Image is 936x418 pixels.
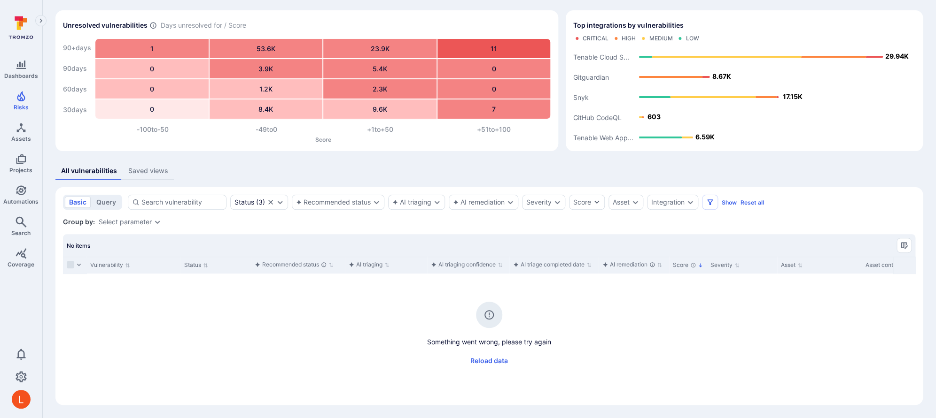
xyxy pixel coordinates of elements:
div: 1 [95,39,209,58]
text: 603 [647,113,661,121]
div: 0 [437,79,551,99]
button: Reset all [741,199,764,206]
button: Sort by Vulnerability [90,261,130,269]
span: Automations [3,198,39,205]
div: 90 days [63,59,91,78]
button: Manage columns [897,238,912,253]
button: Expand dropdown [276,198,284,206]
button: Asset [613,198,630,206]
div: ( 3 ) [234,198,265,206]
div: Asset context [866,261,922,269]
button: Recommended status [296,198,371,206]
text: 6.59K [695,133,715,141]
div: 7 [437,99,551,119]
div: 0 [437,59,551,78]
button: Sort by function(){return k.createElement(dN.A,{direction:"row",alignItems:"center",gap:4},k.crea... [431,261,503,268]
button: Reload data [465,353,514,368]
button: Expand dropdown [632,198,639,206]
button: Sort by function(){return k.createElement(dN.A,{direction:"row",alignItems:"center",gap:4},k.crea... [255,261,334,268]
button: Expand navigation menu [35,15,47,26]
div: 0 [95,99,209,119]
div: High [622,35,636,42]
span: Risks [14,104,29,111]
div: no results [63,274,915,368]
input: Search vulnerability [141,198,222,207]
div: +1 to +50 [323,125,437,134]
img: ACg8ocL1zoaGYHINvVelaXD2wTMKGlaFbOiGNlSQVKsddkbQKplo=s96-c [12,390,31,409]
text: Snyk [573,93,589,101]
div: Critical [583,35,608,42]
div: -49 to 0 [210,125,323,134]
text: Tenable Cloud S... [573,53,629,61]
div: 2.3K [323,79,437,99]
button: Filters [702,195,718,210]
div: 8.4K [210,99,323,119]
button: Score [569,195,605,210]
div: Top integrations by vulnerabilities [566,10,923,151]
span: No items [67,242,90,249]
div: assets tabs [55,162,923,180]
button: Expand dropdown [686,198,694,206]
div: 60 days [63,80,91,99]
div: -100 to -50 [96,125,210,134]
div: 90+ days [63,38,91,57]
div: 1.2K [210,79,323,99]
button: Expand dropdown [154,218,161,226]
text: 8.67K [712,72,731,80]
div: 0 [95,59,209,78]
span: Number of vulnerabilities in status ‘Open’ ‘Triaged’ and ‘In process’ divided by score and scanne... [149,21,157,30]
button: Severity [526,198,552,206]
div: Low [686,35,699,42]
span: Projects [9,167,32,174]
text: Tenable Web App... [573,134,633,142]
button: Expand dropdown [433,198,441,206]
p: Sorted by: Highest first [698,260,703,270]
text: GitHub CodeQL [573,114,622,122]
div: Lukas Šalkauskas [12,390,31,409]
div: 11 [437,39,551,58]
button: Sort by Status [184,261,208,269]
div: All vulnerabilities [61,166,117,175]
button: Expand dropdown [373,198,380,206]
div: AI triaging [349,260,382,269]
button: Sort by function(){return k.createElement(dN.A,{direction:"row",alignItems:"center",gap:4},k.crea... [513,261,592,268]
div: Status [234,198,254,206]
div: Saved views [128,166,168,175]
div: AI triaging [392,198,431,206]
span: Search [11,229,31,236]
div: AI triaging confidence [431,260,496,269]
div: Score [573,198,591,207]
div: Medium [649,35,672,42]
span: Coverage [8,261,34,268]
div: 5.4K [323,59,437,78]
div: AI remediation [602,260,655,269]
button: query [92,197,120,208]
div: The vulnerability score is based on the parameters defined in the settings [690,262,696,268]
button: Sort by function(){return k.createElement(dN.A,{direction:"row",alignItems:"center",gap:4},k.crea... [349,261,390,268]
button: Sort by Asset [781,261,803,269]
div: +51 to +100 [437,125,551,134]
div: grouping parameters [99,218,161,226]
button: Clear selection [267,198,274,206]
div: 53.6K [210,39,323,58]
p: Score [96,136,551,143]
button: Sort by Score [673,261,703,269]
text: 29.94K [885,52,909,60]
button: Integration [651,198,685,206]
text: 17.15K [783,92,803,100]
button: basic [65,197,91,208]
button: Show [722,199,737,206]
button: AI remediation [453,198,505,206]
div: AI triage completed date [513,260,585,269]
button: Expand dropdown [554,198,561,206]
span: Top integrations by vulnerabilities [573,21,683,30]
button: Expand dropdown [507,198,514,206]
button: Sort by Severity [710,261,740,269]
span: Days unresolved for / Score [161,21,246,30]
